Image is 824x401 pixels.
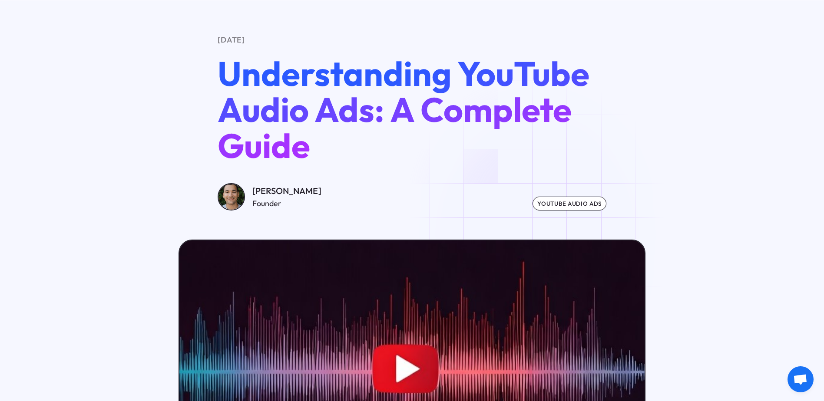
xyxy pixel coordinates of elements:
div: [DATE] [218,34,606,46]
div: youtube audio ads [533,197,606,210]
span: Understanding YouTube Audio Ads: A Complete Guide [218,52,589,167]
div: [PERSON_NAME] [252,184,321,197]
a: Open chat [788,366,814,392]
div: Founder [252,198,321,210]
